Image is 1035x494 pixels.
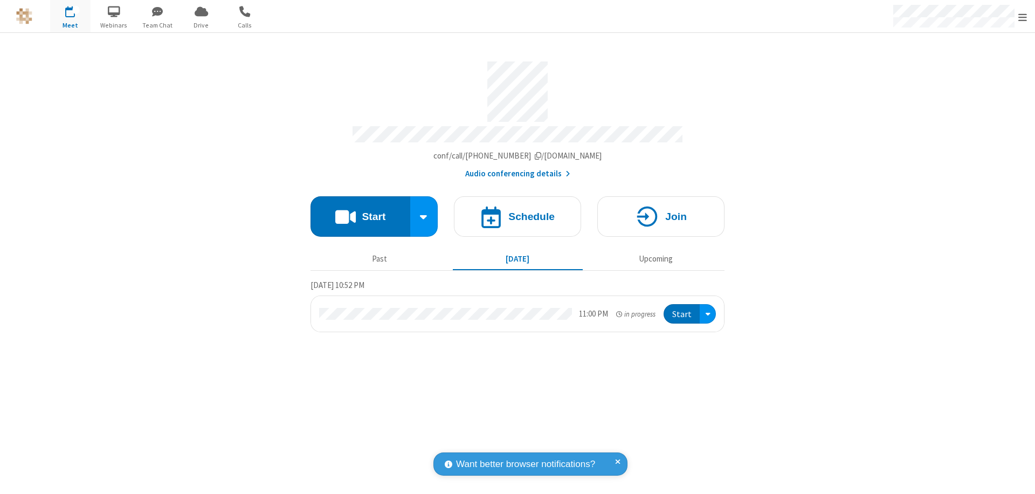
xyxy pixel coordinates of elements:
[225,20,265,30] span: Calls
[137,20,178,30] span: Team Chat
[73,6,80,14] div: 1
[181,20,222,30] span: Drive
[616,309,655,319] em: in progress
[315,249,445,269] button: Past
[579,308,608,320] div: 11:00 PM
[453,249,583,269] button: [DATE]
[465,168,570,180] button: Audio conferencing details
[433,150,602,161] span: Copy my meeting room link
[591,249,721,269] button: Upcoming
[700,304,716,324] div: Open menu
[665,211,687,222] h4: Join
[362,211,385,222] h4: Start
[664,304,700,324] button: Start
[454,196,581,237] button: Schedule
[16,8,32,24] img: QA Selenium DO NOT DELETE OR CHANGE
[310,196,410,237] button: Start
[508,211,555,222] h4: Schedule
[310,280,364,290] span: [DATE] 10:52 PM
[433,150,602,162] button: Copy my meeting room linkCopy my meeting room link
[410,196,438,237] div: Start conference options
[456,457,595,471] span: Want better browser notifications?
[310,279,724,333] section: Today's Meetings
[94,20,134,30] span: Webinars
[50,20,91,30] span: Meet
[597,196,724,237] button: Join
[310,53,724,180] section: Account details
